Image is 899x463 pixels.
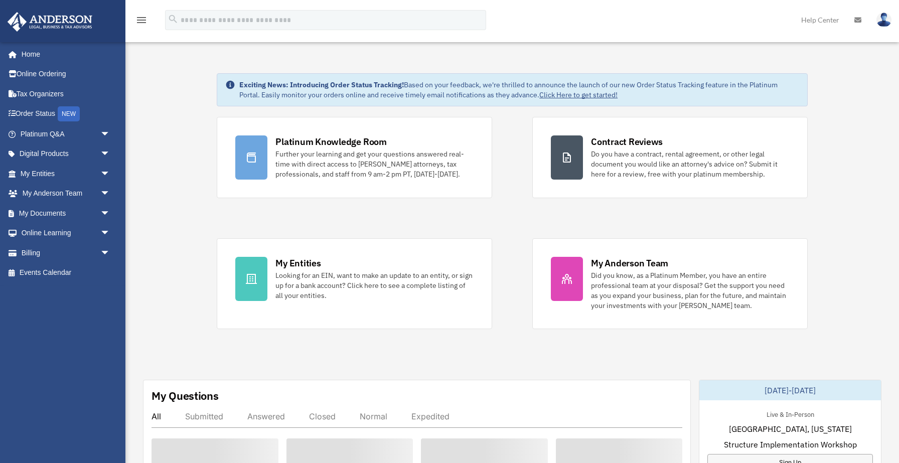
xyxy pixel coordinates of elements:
span: arrow_drop_down [100,223,120,244]
span: arrow_drop_down [100,144,120,165]
div: Normal [360,411,387,421]
img: Anderson Advisors Platinum Portal [5,12,95,32]
div: Further your learning and get your questions answered real-time with direct access to [PERSON_NAM... [275,149,474,179]
div: Live & In-Person [759,408,822,419]
div: My Questions [152,388,219,403]
div: Did you know, as a Platinum Member, you have an entire professional team at your disposal? Get th... [591,270,789,311]
div: Looking for an EIN, want to make an update to an entity, or sign up for a bank account? Click her... [275,270,474,300]
span: arrow_drop_down [100,203,120,224]
div: My Anderson Team [591,257,668,269]
div: [DATE]-[DATE] [699,380,881,400]
img: User Pic [876,13,891,27]
a: Order StatusNEW [7,104,125,124]
a: Tax Organizers [7,84,125,104]
a: Contract Reviews Do you have a contract, rental agreement, or other legal document you would like... [532,117,808,198]
a: Billingarrow_drop_down [7,243,125,263]
div: NEW [58,106,80,121]
span: [GEOGRAPHIC_DATA], [US_STATE] [729,423,852,435]
a: Online Learningarrow_drop_down [7,223,125,243]
div: Closed [309,411,336,421]
a: My Documentsarrow_drop_down [7,203,125,223]
div: Submitted [185,411,223,421]
div: All [152,411,161,421]
div: Platinum Knowledge Room [275,135,387,148]
a: My Entities Looking for an EIN, want to make an update to an entity, or sign up for a bank accoun... [217,238,492,329]
span: arrow_drop_down [100,243,120,263]
span: Structure Implementation Workshop [724,438,857,450]
i: search [168,14,179,25]
div: Answered [247,411,285,421]
a: Platinum Knowledge Room Further your learning and get your questions answered real-time with dire... [217,117,492,198]
span: arrow_drop_down [100,184,120,204]
div: Do you have a contract, rental agreement, or other legal document you would like an attorney's ad... [591,149,789,179]
a: My Entitiesarrow_drop_down [7,164,125,184]
span: arrow_drop_down [100,164,120,184]
div: My Entities [275,257,321,269]
a: Platinum Q&Aarrow_drop_down [7,124,125,144]
span: arrow_drop_down [100,124,120,144]
div: Expedited [411,411,449,421]
a: menu [135,18,147,26]
i: menu [135,14,147,26]
a: Click Here to get started! [539,90,618,99]
a: My Anderson Team Did you know, as a Platinum Member, you have an entire professional team at your... [532,238,808,329]
strong: Exciting News: Introducing Order Status Tracking! [239,80,404,89]
a: Events Calendar [7,263,125,283]
a: Digital Productsarrow_drop_down [7,144,125,164]
div: Contract Reviews [591,135,663,148]
a: Home [7,44,120,64]
a: My Anderson Teamarrow_drop_down [7,184,125,204]
div: Based on your feedback, we're thrilled to announce the launch of our new Order Status Tracking fe... [239,80,799,100]
a: Online Ordering [7,64,125,84]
